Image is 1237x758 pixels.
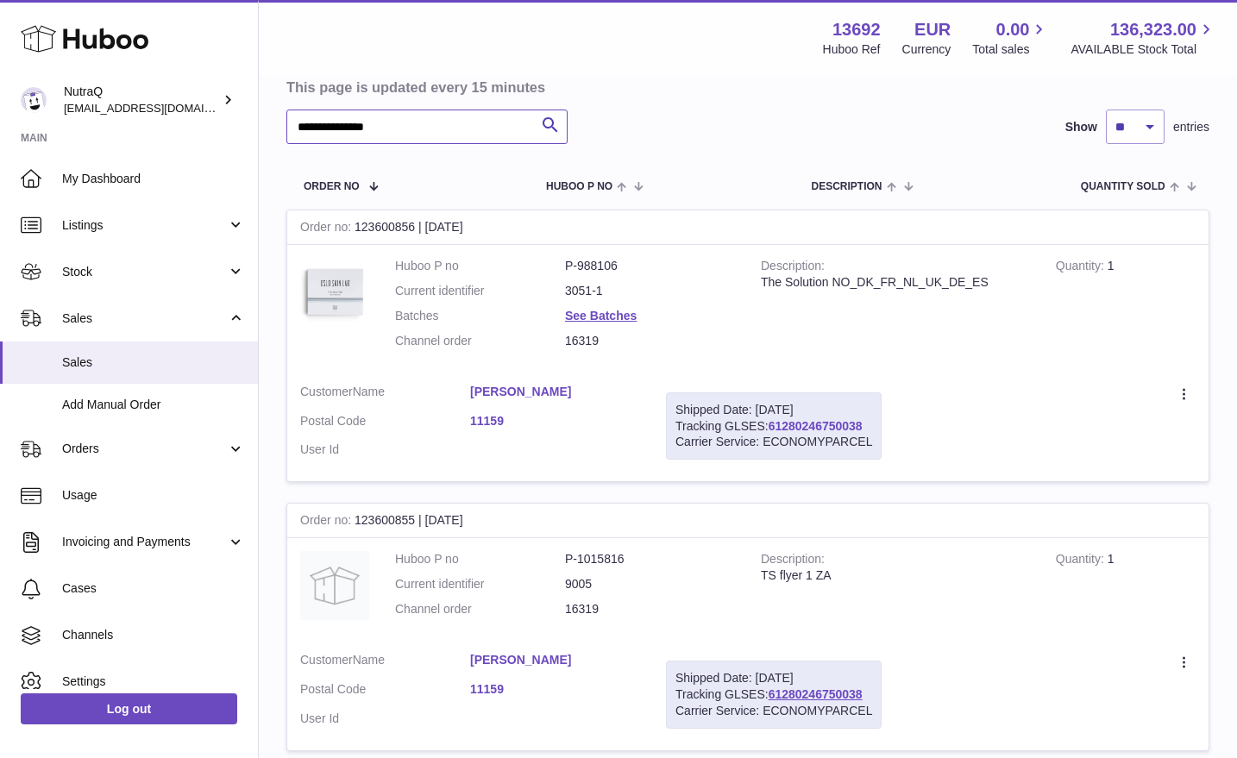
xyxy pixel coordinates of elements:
[300,551,369,620] img: no-photo.jpg
[675,670,872,686] div: Shipped Date: [DATE]
[300,711,470,727] dt: User Id
[300,681,470,702] dt: Postal Code
[395,333,565,349] dt: Channel order
[62,397,245,413] span: Add Manual Order
[565,576,735,592] dd: 9005
[300,220,355,238] strong: Order no
[546,181,612,192] span: Huboo P no
[470,681,640,698] a: 11159
[287,210,1209,245] div: 123600856 | [DATE]
[565,258,735,274] dd: P-988106
[1056,259,1108,277] strong: Quantity
[1043,538,1209,639] td: 1
[761,552,825,570] strong: Description
[62,217,227,234] span: Listings
[565,309,637,323] a: See Batches
[1110,18,1196,41] span: 136,323.00
[62,673,245,690] span: Settings
[64,84,219,116] div: NutraQ
[21,693,237,724] a: Log out
[565,551,735,567] dd: P-1015816
[470,413,640,429] a: 11159
[470,384,640,400] a: [PERSON_NAME]
[395,258,565,274] dt: Huboo P no
[395,601,565,617] dt: Channel order
[300,513,355,531] strong: Order no
[675,402,872,418] div: Shipped Date: [DATE]
[565,333,735,349] dd: 16319
[62,627,245,643] span: Channels
[1065,119,1097,135] label: Show
[914,18,951,41] strong: EUR
[62,441,227,457] span: Orders
[21,87,47,113] img: log@nutraq.com
[1071,41,1216,58] span: AVAILABLE Stock Total
[769,687,863,701] a: 61280246750038
[287,504,1209,538] div: 123600855 | [DATE]
[832,18,881,41] strong: 13692
[1043,245,1209,371] td: 1
[62,354,245,371] span: Sales
[395,551,565,567] dt: Huboo P no
[972,41,1049,58] span: Total sales
[565,601,735,617] dd: 16319
[300,653,353,667] span: Customer
[300,385,353,398] span: Customer
[395,576,565,592] dt: Current identifier
[761,567,1030,584] div: TS flyer 1 ZA
[286,78,1205,97] h3: This page is updated every 15 minutes
[811,181,882,192] span: Description
[972,18,1049,58] a: 0.00 Total sales
[996,18,1030,41] span: 0.00
[300,442,470,458] dt: User Id
[666,661,882,729] div: Tracking GLSES:
[64,101,254,115] span: [EMAIL_ADDRESS][DOMAIN_NAME]
[62,487,245,504] span: Usage
[902,41,951,58] div: Currency
[395,283,565,299] dt: Current identifier
[675,434,872,450] div: Carrier Service: ECONOMYPARCEL
[675,703,872,719] div: Carrier Service: ECONOMYPARCEL
[304,181,360,192] span: Order No
[300,384,470,404] dt: Name
[470,652,640,668] a: [PERSON_NAME]
[62,310,227,327] span: Sales
[823,41,881,58] div: Huboo Ref
[769,419,863,433] a: 61280246750038
[300,652,470,673] dt: Name
[300,258,369,327] img: 136921728478892.jpg
[565,283,735,299] dd: 3051-1
[761,259,825,277] strong: Description
[666,392,882,460] div: Tracking GLSES:
[761,274,1030,291] div: The Solution NO_DK_FR_NL_UK_DE_ES
[395,308,565,324] dt: Batches
[300,413,470,434] dt: Postal Code
[1081,181,1165,192] span: Quantity Sold
[1173,119,1209,135] span: entries
[1071,18,1216,58] a: 136,323.00 AVAILABLE Stock Total
[62,264,227,280] span: Stock
[62,580,245,597] span: Cases
[1056,552,1108,570] strong: Quantity
[62,171,245,187] span: My Dashboard
[62,534,227,550] span: Invoicing and Payments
